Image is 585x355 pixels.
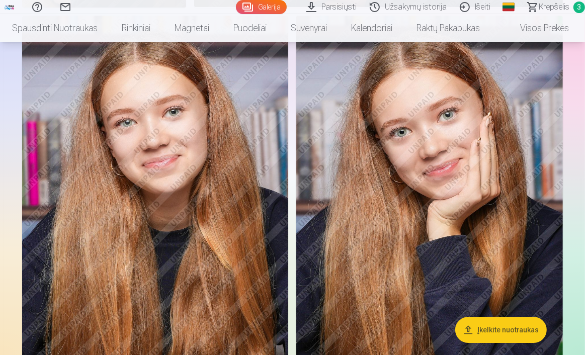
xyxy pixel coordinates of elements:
button: Įkelkite nuotraukas [455,317,547,343]
span: Krepšelis [539,1,569,13]
a: Suvenyrai [279,14,339,42]
a: Rinkiniai [110,14,162,42]
span: 3 [573,2,585,13]
a: Visos prekės [492,14,581,42]
a: Raktų pakabukas [404,14,492,42]
a: Puodeliai [221,14,279,42]
a: Kalendoriai [339,14,404,42]
a: Magnetai [162,14,221,42]
img: /fa2 [4,4,15,10]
